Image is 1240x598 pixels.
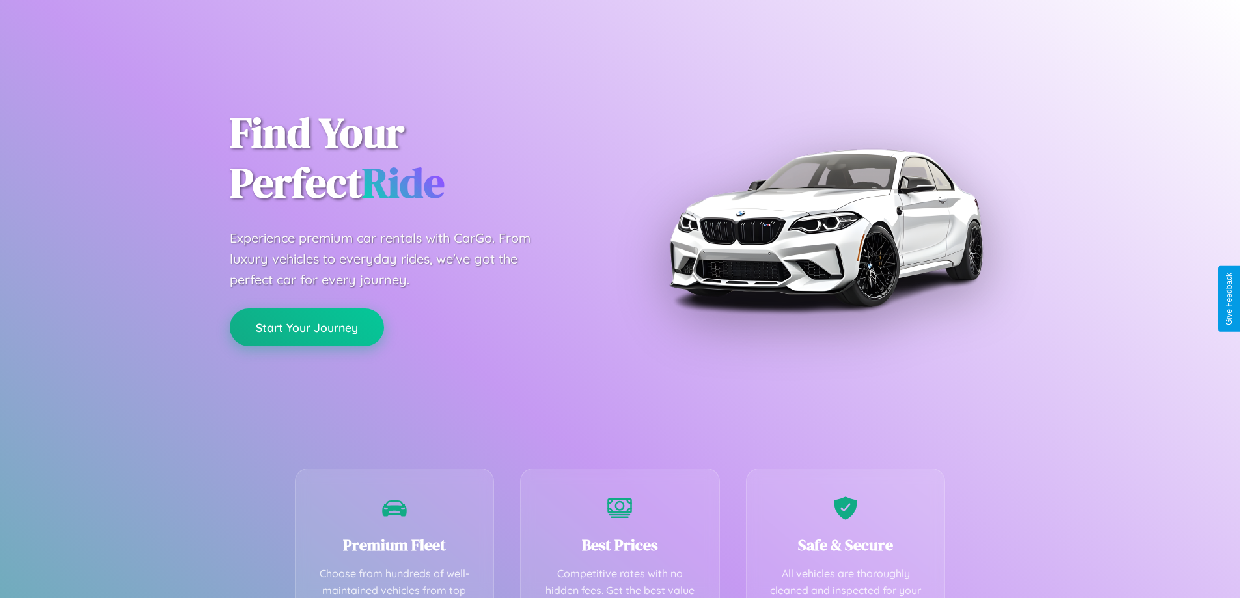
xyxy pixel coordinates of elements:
p: Experience premium car rentals with CarGo. From luxury vehicles to everyday rides, we've got the ... [230,228,555,290]
h3: Safe & Secure [766,534,926,556]
button: Start Your Journey [230,308,384,346]
h3: Best Prices [540,534,700,556]
div: Give Feedback [1224,273,1233,325]
h3: Premium Fleet [315,534,475,556]
span: Ride [362,154,445,211]
img: Premium BMW car rental vehicle [663,65,988,390]
h1: Find Your Perfect [230,108,601,208]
